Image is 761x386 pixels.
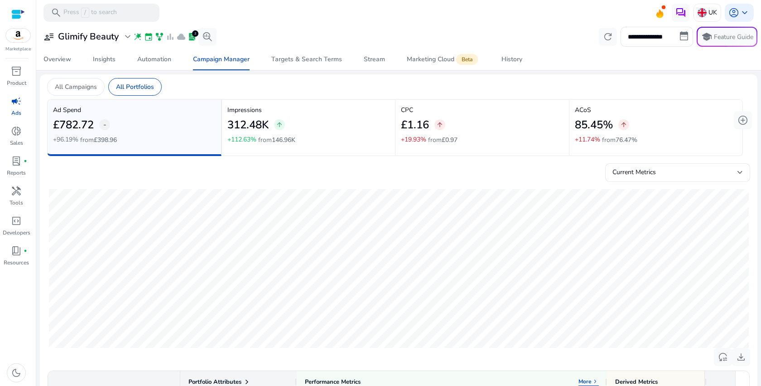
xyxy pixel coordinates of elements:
[734,111,752,129] button: add_circle
[80,135,117,145] p: from
[714,33,753,42] p: Feature Guide
[612,168,656,176] span: Current Metrics
[4,259,29,267] p: Resources
[137,56,171,63] div: Automation
[592,378,599,385] span: keyboard_arrow_right
[701,31,712,42] span: school
[11,156,22,166] span: lab_profile
[401,105,564,115] p: CPC
[615,378,658,386] div: Derived Metrics
[10,199,23,207] p: Tools
[501,56,522,63] div: History
[578,378,592,385] p: More
[258,135,295,145] p: from
[407,56,480,63] div: Marketing Cloud
[456,54,478,65] span: Beta
[736,352,747,362] span: download
[602,135,637,145] p: from
[63,8,117,18] p: Press to search
[698,8,707,17] img: uk.svg
[133,32,142,41] span: wand_stars
[202,31,213,42] span: search_insights
[51,7,62,18] span: search
[714,348,732,366] button: reset_settings
[276,121,283,128] span: arrow_upward
[188,378,241,386] span: Portfolio Attributes
[5,46,31,53] p: Marketplace
[602,31,613,42] span: refresh
[428,135,458,145] p: from
[11,96,22,107] span: campaign
[177,32,186,41] span: cloud
[436,121,443,128] span: arrow_upward
[616,136,637,144] span: 76.47%
[144,32,153,41] span: event
[11,367,22,378] span: dark_mode
[401,118,429,132] h2: £1.16
[11,186,22,196] span: handyman
[58,31,119,42] h3: Glimify Beauty
[24,249,27,253] span: fiber_manual_record
[103,119,106,130] span: -
[93,56,116,63] div: Insights
[708,5,717,20] p: UK
[10,139,23,147] p: Sales
[43,31,54,42] span: user_attributes
[739,7,750,18] span: keyboard_arrow_down
[53,118,94,132] h2: £782.72
[11,126,22,137] span: donut_small
[7,79,26,87] p: Product
[94,136,117,144] span: £398.96
[575,105,737,115] p: ACoS
[737,115,748,126] span: add_circle
[271,56,342,63] div: Targets & Search Terms
[6,29,30,42] img: amazon.svg
[24,159,27,163] span: fiber_manual_record
[122,31,133,42] span: expand_more
[155,32,164,41] span: family_history
[166,32,175,41] span: bar_chart
[53,105,216,115] p: Ad Spend
[599,28,617,46] button: refresh
[227,118,269,132] h2: 312.48K
[188,32,197,41] span: lab_profile
[11,215,22,226] span: code_blocks
[116,82,154,92] p: All Portfolios
[3,229,30,237] p: Developers
[442,136,458,144] span: £0.97
[11,245,22,256] span: book_4
[11,66,22,77] span: inventory_2
[53,137,78,143] p: +96.19%
[193,56,250,63] div: Campaign Manager
[575,118,613,132] h2: 85.45%
[401,137,426,143] p: +19.93%
[728,7,739,18] span: account_circle
[575,137,600,143] p: +11.74%
[198,28,217,46] button: search_insights
[272,136,295,144] span: 146.96K
[11,109,21,117] p: Ads
[620,121,627,128] span: arrow_upward
[305,378,361,386] div: Performance Metrics
[7,169,26,177] p: Reports
[697,27,757,47] button: schoolFeature Guide
[732,348,750,366] button: download
[81,8,89,18] span: /
[55,82,97,92] p: All Campaigns
[227,137,256,143] p: +112.63%
[364,56,385,63] div: Stream
[718,352,728,362] span: reset_settings
[192,30,198,37] div: 2
[227,105,390,115] p: Impressions
[43,56,71,63] div: Overview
